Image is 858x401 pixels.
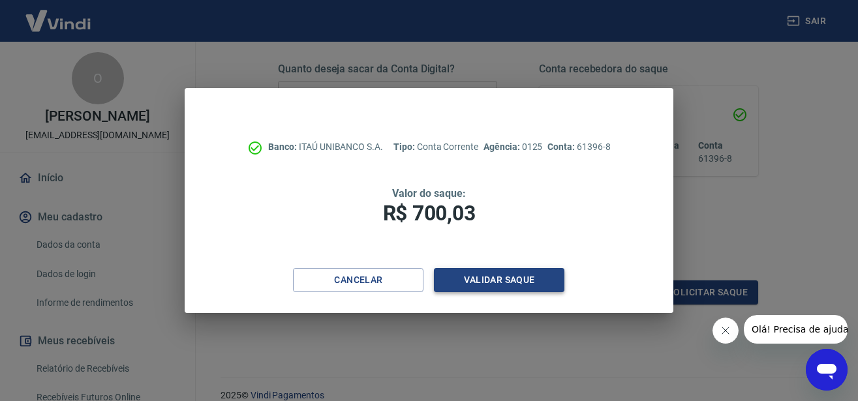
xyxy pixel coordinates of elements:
p: 0125 [483,140,542,154]
span: Conta: [547,141,577,152]
span: R$ 700,03 [383,201,476,226]
iframe: Mensagem da empresa [744,315,848,344]
iframe: Botão para abrir a janela de mensagens [806,349,848,391]
button: Cancelar [293,268,423,292]
span: Tipo: [393,141,417,152]
span: Valor do saque: [392,187,465,200]
span: Olá! Precisa de ajuda? [8,9,110,20]
span: Banco: [268,141,299,152]
span: Agência: [483,141,522,152]
button: Validar saque [434,268,564,292]
iframe: Fechar mensagem [712,318,739,344]
p: Conta Corrente [393,140,478,154]
p: ITAÚ UNIBANCO S.A. [268,140,383,154]
p: 61396-8 [547,140,610,154]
